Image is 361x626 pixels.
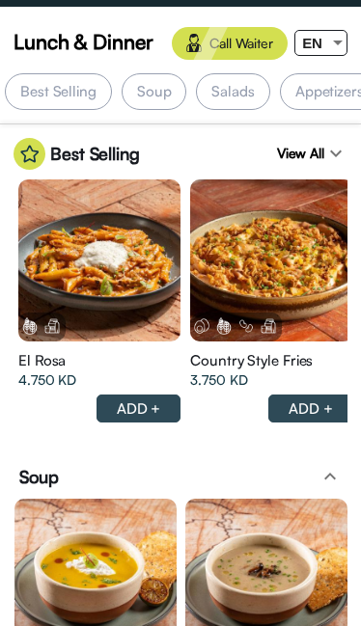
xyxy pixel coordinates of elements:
span: Soup [19,465,59,489]
mat-icon: expand_less [319,465,342,488]
img: star%20in%20circle.svg [14,138,45,170]
div: Salads [196,73,269,110]
span: 4.750 KD [18,370,76,390]
div: Best Selling [5,73,112,110]
span: Country Style Fries [190,351,313,370]
span: Call Waiter [209,34,273,53]
img: Soya.png [237,317,255,335]
span: EN [302,35,322,51]
img: Gluten.png [21,317,39,335]
span: El Rosa [18,351,66,370]
div: Soup [122,73,187,110]
div: View All [277,138,347,170]
img: Eggs.png [193,317,210,335]
div: ADD + [268,395,353,422]
span: Lunch & Dinner [14,27,153,56]
div: Best Selling [14,138,140,170]
img: Dairy.png [43,317,61,335]
span: 3.750 KD [190,370,247,390]
img: Dairy.png [260,317,277,335]
img: Gluten.png [215,317,233,335]
div: ADD + [97,395,181,422]
mat-icon: expand_more [324,142,347,165]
